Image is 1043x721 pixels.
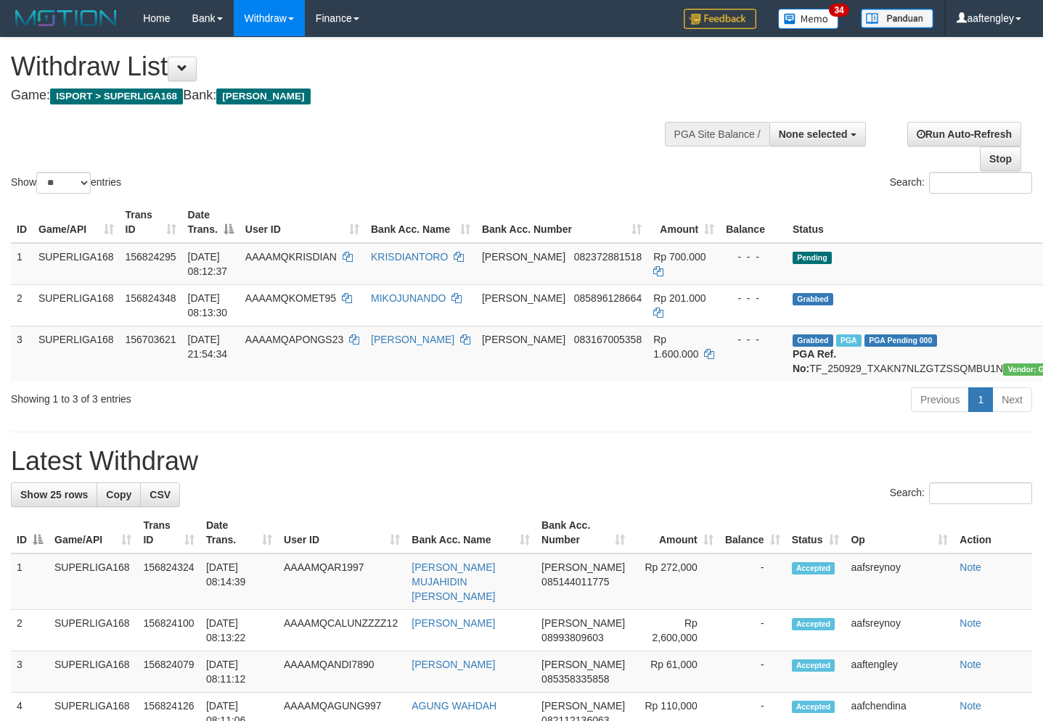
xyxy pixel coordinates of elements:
td: - [719,553,786,610]
div: - - - [726,291,781,305]
td: 2 [11,610,49,651]
span: [PERSON_NAME] [482,334,565,345]
label: Search: [890,172,1032,194]
div: - - - [726,332,781,347]
h4: Game: Bank: [11,88,681,103]
th: User ID: activate to sort column ascending [240,202,365,243]
a: Note [960,700,981,712]
td: SUPERLIGA168 [49,651,137,693]
td: 2 [11,284,33,326]
select: Showentries [36,172,91,194]
span: PGA Pending [864,334,937,347]
td: 1 [11,553,49,610]
span: Copy 08993809603 to clipboard [541,632,604,643]
span: AAAAMQKOMET95 [245,292,336,304]
h1: Latest Withdraw [11,447,1032,476]
td: aafsreynoy [845,610,954,651]
a: Note [960,561,981,573]
th: Game/API: activate to sort column ascending [33,202,120,243]
td: - [719,610,786,651]
span: Accepted [792,701,835,713]
a: Run Auto-Refresh [907,122,1021,147]
span: Marked by aafchhiseyha [836,334,862,347]
a: [PERSON_NAME] MUJAHIDIN [PERSON_NAME] [412,561,495,602]
td: SUPERLIGA168 [49,553,137,610]
span: [PERSON_NAME] [216,88,310,104]
span: Copy 082372881518 to clipboard [574,251,642,263]
th: Balance: activate to sort column ascending [719,512,786,553]
img: MOTION_logo.png [11,7,121,29]
a: AGUNG WAHDAH [412,700,496,712]
span: [PERSON_NAME] [482,292,565,304]
th: ID [11,202,33,243]
td: [DATE] 08:11:12 [200,651,278,693]
span: Pending [793,252,832,264]
img: panduan.png [861,9,933,28]
span: Copy 085144011775 to clipboard [541,576,609,588]
td: aaftengley [845,651,954,693]
div: PGA Site Balance / [665,122,769,147]
span: AAAAMQAPONGS23 [245,334,343,345]
th: Bank Acc. Number: activate to sort column ascending [536,512,631,553]
td: [DATE] 08:13:22 [200,610,278,651]
th: Trans ID: activate to sort column ascending [120,202,182,243]
b: PGA Ref. No: [793,348,836,374]
span: Rp 700.000 [653,251,705,263]
a: [PERSON_NAME] [412,617,495,629]
td: [DATE] 08:14:39 [200,553,278,610]
span: [PERSON_NAME] [541,700,625,712]
td: Rp 2,600,000 [631,610,719,651]
span: Rp 201.000 [653,292,705,304]
input: Search: [929,172,1032,194]
span: [PERSON_NAME] [541,561,625,573]
td: Rp 272,000 [631,553,719,610]
span: AAAAMQKRISDIAN [245,251,337,263]
span: Accepted [792,618,835,630]
th: Bank Acc. Name: activate to sort column ascending [365,202,476,243]
h1: Withdraw List [11,52,681,81]
span: Copy 085358335858 to clipboard [541,673,609,685]
span: ISPORT > SUPERLIGA168 [50,88,183,104]
th: User ID: activate to sort column ascending [278,512,406,553]
td: SUPERLIGA168 [33,243,120,285]
a: Stop [980,147,1021,171]
span: None selected [779,128,848,140]
td: AAAAMQCALUNZZZZ12 [278,610,406,651]
a: Show 25 rows [11,482,97,507]
td: 1 [11,243,33,285]
span: Accepted [792,659,835,672]
a: [PERSON_NAME] [371,334,454,345]
td: 3 [11,651,49,693]
span: Accepted [792,562,835,574]
span: Copy 085896128664 to clipboard [574,292,642,304]
th: Status: activate to sort column ascending [786,512,846,553]
a: Note [960,659,981,670]
a: Previous [911,387,969,412]
th: Action [954,512,1032,553]
th: Bank Acc. Name: activate to sort column ascending [406,512,536,553]
span: [DATE] 21:54:34 [188,334,228,360]
span: [DATE] 08:12:37 [188,251,228,277]
span: [PERSON_NAME] [541,659,625,670]
th: Bank Acc. Number: activate to sort column ascending [476,202,647,243]
label: Search: [890,482,1032,504]
a: KRISDIANTORO [371,251,448,263]
td: aafsreynoy [845,553,954,610]
span: [DATE] 08:13:30 [188,292,228,318]
th: Trans ID: activate to sort column ascending [137,512,200,553]
a: Copy [97,482,141,507]
span: 156824295 [126,251,176,263]
input: Search: [929,482,1032,504]
a: CSV [140,482,180,507]
a: 1 [968,387,993,412]
span: Copy [106,489,131,500]
span: [PERSON_NAME] [541,617,625,629]
span: 156824348 [126,292,176,304]
td: SUPERLIGA168 [49,610,137,651]
th: Amount: activate to sort column ascending [631,512,719,553]
td: AAAAMQAR1997 [278,553,406,610]
th: Date Trans.: activate to sort column ascending [200,512,278,553]
td: 3 [11,326,33,382]
td: Rp 61,000 [631,651,719,693]
button: None selected [769,122,866,147]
